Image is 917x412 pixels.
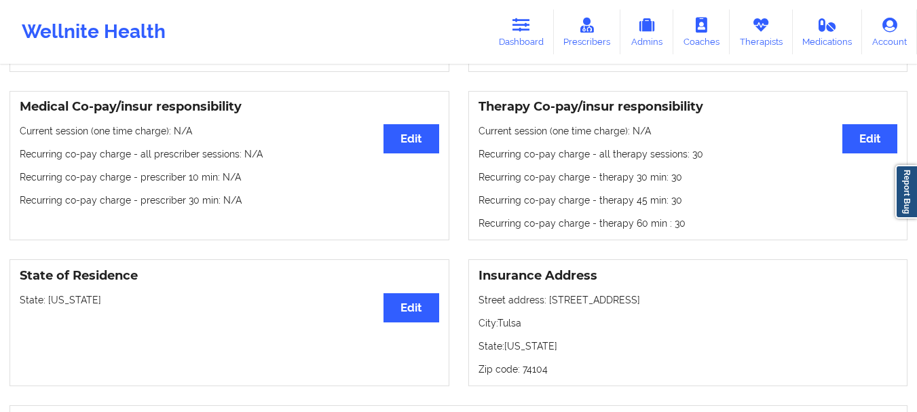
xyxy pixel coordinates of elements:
p: Recurring co-pay charge - therapy 45 min : 30 [479,193,898,207]
p: Recurring co-pay charge - all prescriber sessions : N/A [20,147,439,161]
h3: Medical Co-pay/insur responsibility [20,99,439,115]
p: Recurring co-pay charge - therapy 30 min : 30 [479,170,898,184]
a: Admins [620,10,673,54]
a: Dashboard [489,10,554,54]
a: Report Bug [895,165,917,219]
p: Zip code: 74104 [479,362,898,376]
a: Account [862,10,917,54]
p: State: [US_STATE] [20,293,439,307]
p: City: Tulsa [479,316,898,330]
p: Recurring co-pay charge - prescriber 10 min : N/A [20,170,439,184]
button: Edit [383,124,438,153]
p: Street address: [STREET_ADDRESS] [479,293,898,307]
h3: Insurance Address [479,268,898,284]
button: Edit [842,124,897,153]
p: Current session (one time charge): N/A [479,124,898,138]
a: Medications [793,10,863,54]
p: Current session (one time charge): N/A [20,124,439,138]
h3: State of Residence [20,268,439,284]
p: State: [US_STATE] [479,339,898,353]
button: Edit [383,293,438,322]
a: Prescribers [554,10,621,54]
p: Recurring co-pay charge - prescriber 30 min : N/A [20,193,439,207]
a: Therapists [730,10,793,54]
p: Recurring co-pay charge - all therapy sessions : 30 [479,147,898,161]
a: Coaches [673,10,730,54]
h3: Therapy Co-pay/insur responsibility [479,99,898,115]
p: Recurring co-pay charge - therapy 60 min : 30 [479,217,898,230]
